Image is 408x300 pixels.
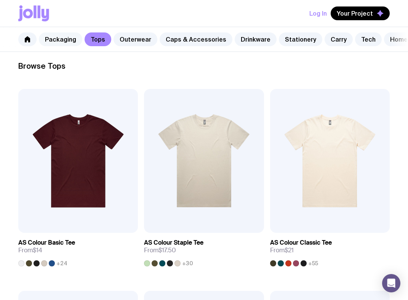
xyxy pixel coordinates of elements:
h3: AS Colour Staple Tee [144,239,203,247]
a: Tech [355,32,382,46]
a: Tops [85,32,111,46]
h2: Browse Tops [18,61,390,71]
a: Packaging [39,32,82,46]
span: $17.50 [158,246,176,254]
a: AS Colour Staple TeeFrom$17.50+30 [144,233,264,266]
div: Open Intercom Messenger [382,274,400,292]
span: $21 [285,246,294,254]
button: Your Project [331,6,390,20]
span: +24 [56,260,67,266]
span: Your Project [337,10,373,17]
a: Carry [325,32,353,46]
span: From [144,247,176,254]
h3: AS Colour Basic Tee [18,239,75,247]
a: Outerwear [114,32,157,46]
a: Drinkware [235,32,277,46]
span: From [18,247,42,254]
span: +30 [182,260,193,266]
a: AS Colour Classic TeeFrom$21+55 [270,233,390,266]
a: AS Colour Basic TeeFrom$14+24 [18,233,138,266]
button: Log In [309,6,327,20]
span: +55 [308,260,318,266]
h3: AS Colour Classic Tee [270,239,332,247]
a: Caps & Accessories [160,32,232,46]
a: Stationery [279,32,322,46]
span: $14 [33,246,42,254]
span: From [270,247,294,254]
